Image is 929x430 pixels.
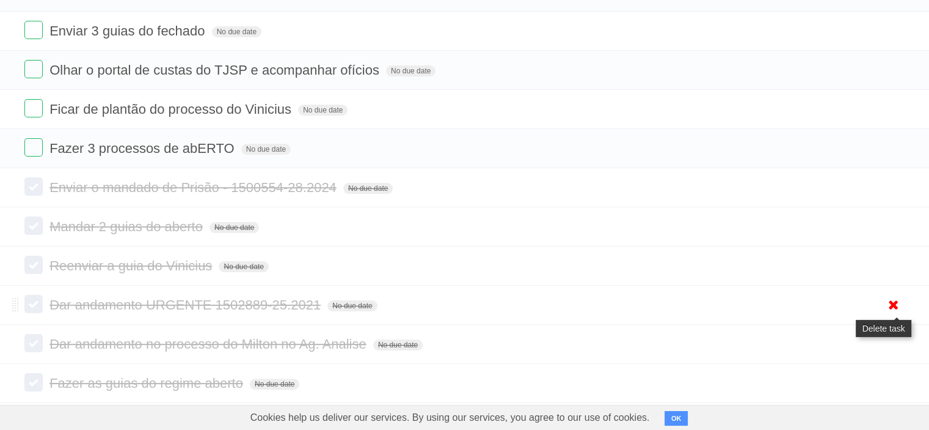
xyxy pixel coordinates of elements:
[24,60,43,78] label: Done
[327,300,377,311] span: No due date
[49,180,340,195] span: Enviar o mandado de Prisão - 1500554-28.2024
[24,138,43,157] label: Done
[49,102,294,117] span: Ficar de plantão do processo do Vinicius
[250,379,299,390] span: No due date
[49,141,237,156] span: Fazer 3 processos de abERTO
[49,297,324,313] span: Dar andamento URGENTE 1502889-25.2021
[386,65,435,76] span: No due date
[24,99,43,117] label: Done
[24,256,43,274] label: Done
[209,222,259,233] span: No due date
[24,295,43,313] label: Done
[24,334,43,352] label: Done
[238,406,662,430] span: Cookies help us deliver our services. By using our services, you agree to our use of cookies.
[241,144,291,155] span: No due date
[49,219,206,234] span: Mandar 2 guias do aberto
[49,23,208,39] span: Enviar 3 guias do fechado
[49,376,246,391] span: Fazer as guias do regime aberto
[24,21,43,39] label: Done
[49,336,370,352] span: Dar andamento no processo do Milton no Ag. Analise
[212,26,261,37] span: No due date
[49,258,215,273] span: Reenviar a guia do Vinicius
[24,217,43,235] label: Done
[298,105,348,116] span: No due date
[24,373,43,391] label: Done
[373,339,423,350] span: No due date
[343,183,393,194] span: No due date
[219,261,268,272] span: No due date
[665,411,688,426] button: OK
[49,62,382,78] span: Olhar o portal de custas do TJSP e acompanhar ofícios
[24,177,43,196] label: Done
